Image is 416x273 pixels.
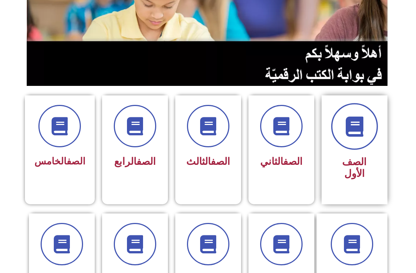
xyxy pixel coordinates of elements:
span: الرابع [114,156,156,167]
a: الصف [136,156,156,167]
span: الخامس [34,156,85,167]
span: الثاني [260,156,303,167]
a: الصف [283,156,303,167]
span: الصف الأول [342,156,367,179]
span: الثالث [186,156,230,167]
a: الصف [67,156,85,167]
a: الصف [211,156,230,167]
